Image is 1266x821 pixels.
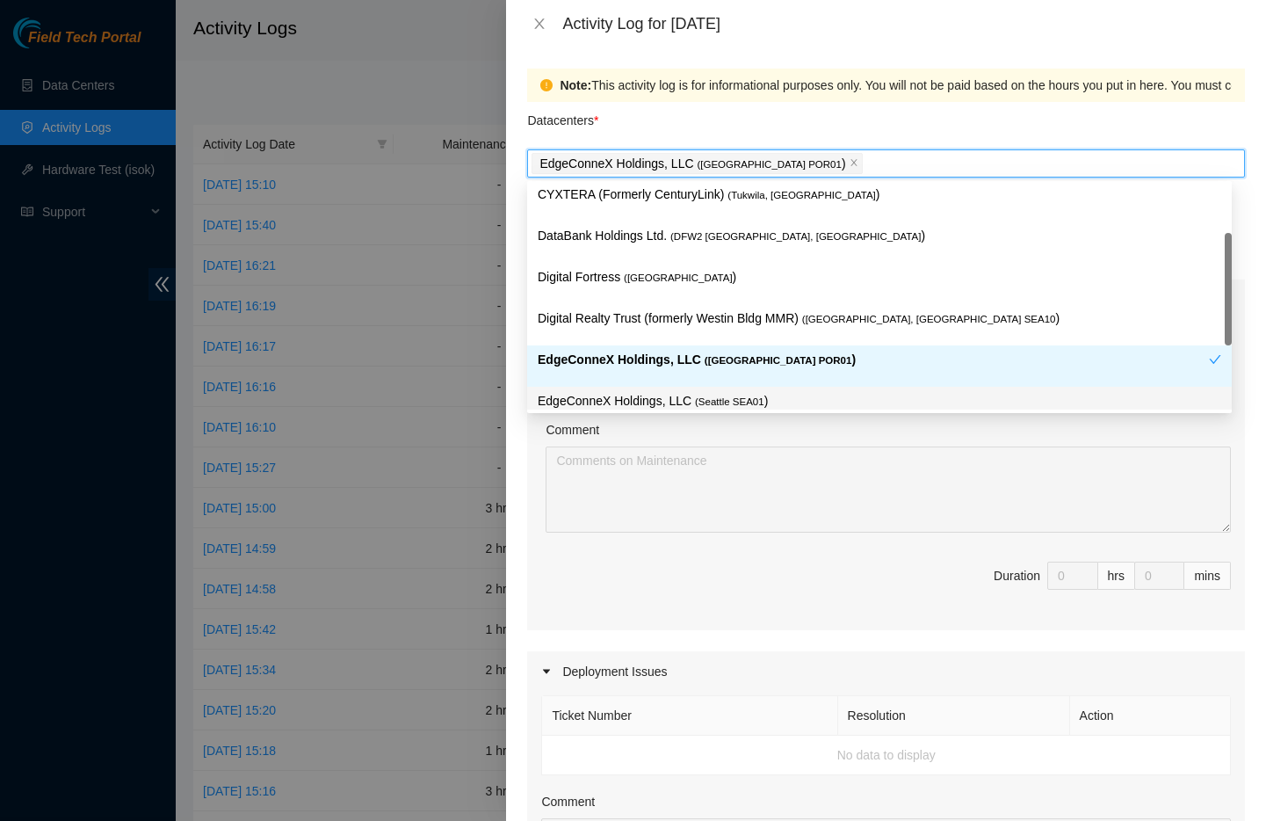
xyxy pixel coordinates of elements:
[527,651,1245,692] div: Deployment Issues
[697,159,841,170] span: ( [GEOGRAPHIC_DATA] POR01
[538,391,1221,411] p: EdgeConneX Holdings, LLC )
[994,566,1040,585] div: Duration
[546,420,599,440] label: Comment
[538,226,1221,246] p: DataBank Holdings Ltd. )
[850,158,858,169] span: close
[538,309,1221,329] p: Digital Realty Trust (formerly Westin Bldg MMR) )
[1184,562,1231,590] div: mins
[538,267,1221,287] p: Digital Fortress )
[838,696,1070,736] th: Resolution
[541,792,595,811] label: Comment
[546,447,1231,533] textarea: Comment
[695,396,764,407] span: ( Seattle SEA01
[532,17,546,31] span: close
[540,79,553,91] span: exclamation-circle
[705,355,852,366] span: ( [GEOGRAPHIC_DATA] POR01
[624,272,733,283] span: ( [GEOGRAPHIC_DATA]
[670,231,921,242] span: ( DFW2 [GEOGRAPHIC_DATA], [GEOGRAPHIC_DATA]
[1070,696,1231,736] th: Action
[1209,353,1221,366] span: check
[538,185,1221,205] p: CYXTERA (Formerly CenturyLink) )
[560,76,591,95] strong: Note:
[538,350,1209,370] p: EdgeConneX Holdings, LLC )
[527,102,598,130] p: Datacenters
[527,16,552,33] button: Close
[542,696,837,736] th: Ticket Number
[802,314,1056,324] span: ( [GEOGRAPHIC_DATA], [GEOGRAPHIC_DATA] SEA10
[727,190,876,200] span: ( Tukwila, [GEOGRAPHIC_DATA]
[562,14,1245,33] div: Activity Log for [DATE]
[539,154,845,174] p: EdgeConneX Holdings, LLC )
[541,666,552,677] span: caret-right
[1098,562,1135,590] div: hrs
[542,736,1231,775] td: No data to display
